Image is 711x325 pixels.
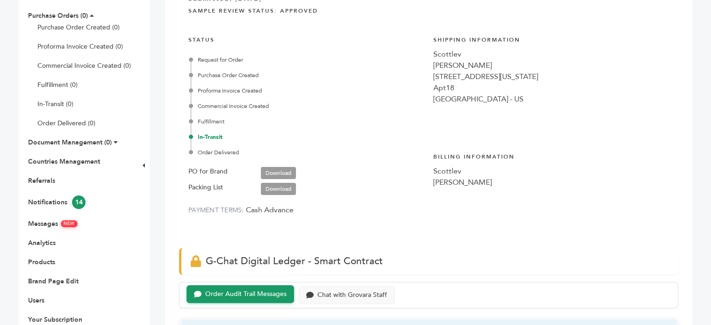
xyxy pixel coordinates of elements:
div: Proforma Invoice Created [191,87,424,95]
div: [GEOGRAPHIC_DATA] - US [433,94,669,105]
label: PAYMENT TERMS: [188,206,244,215]
a: Countries Management [28,157,100,166]
a: Purchase Order Created (0) [37,23,120,32]
span: Cash Advance [246,205,294,215]
a: In-Transit (0) [37,100,73,108]
a: Fulfillment (0) [37,80,78,89]
span: 14 [72,195,86,209]
h4: Shipping Information [433,29,669,49]
a: Download [261,167,296,179]
div: Commercial Invoice Created [191,102,424,110]
a: Download [261,183,296,195]
div: Purchase Order Created [191,71,424,79]
div: Order Audit Trail Messages [205,290,287,298]
div: Apt18 [433,82,669,94]
a: Purchase Orders (0) [28,11,88,20]
h4: STATUS [188,29,424,49]
div: [PERSON_NAME] [433,177,669,188]
div: Scottlev [433,166,669,177]
a: Commercial Invoice Created (0) [37,61,131,70]
h4: Billing Information [433,146,669,166]
a: Order Delivered (0) [37,119,95,128]
a: Document Management (0) [28,138,112,147]
div: Chat with Grovara Staff [317,291,387,299]
div: Order Delivered [191,148,424,157]
a: Products [28,258,55,267]
a: Notifications14 [28,198,86,207]
a: Referrals [28,176,55,185]
a: Your Subscription [28,315,82,324]
a: Analytics [28,238,56,247]
a: MessagesNEW [28,219,78,228]
div: [STREET_ADDRESS][US_STATE] [433,71,669,82]
a: Users [28,296,44,305]
div: Fulfillment [191,117,424,126]
div: Request for Order [191,56,424,64]
label: Packing List [188,182,223,193]
div: Scottlev [433,49,669,60]
a: Proforma Invoice Created (0) [37,42,123,51]
div: In-Transit [191,133,424,141]
span: NEW [61,220,78,227]
a: Brand Page Edit [28,277,79,286]
label: PO for Brand [188,166,228,177]
span: G-Chat Digital Ledger - Smart Contract [206,254,383,268]
div: [PERSON_NAME] [433,60,669,71]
